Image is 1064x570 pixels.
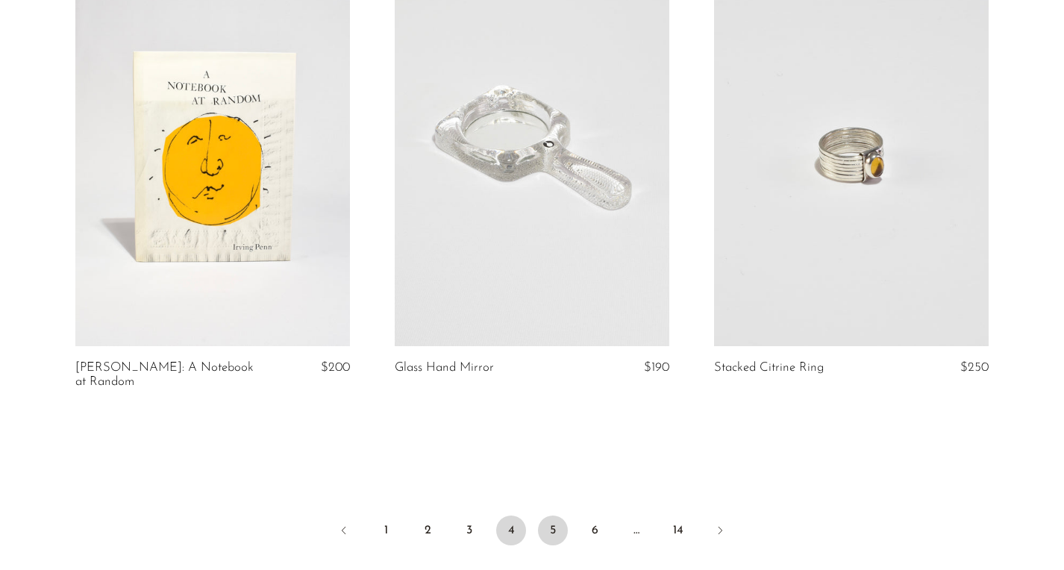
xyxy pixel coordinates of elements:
a: Stacked Citrine Ring [714,361,824,375]
span: 4 [496,516,526,545]
span: $250 [960,361,989,374]
a: 3 [454,516,484,545]
a: Next [705,516,735,548]
a: 5 [538,516,568,545]
span: $190 [644,361,669,374]
a: [PERSON_NAME]: A Notebook at Random [75,361,258,389]
a: 6 [580,516,610,545]
a: Previous [329,516,359,548]
span: … [622,516,651,545]
a: 2 [413,516,442,545]
a: Glass Hand Mirror [395,361,494,375]
a: 1 [371,516,401,545]
a: 14 [663,516,693,545]
span: $200 [321,361,350,374]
